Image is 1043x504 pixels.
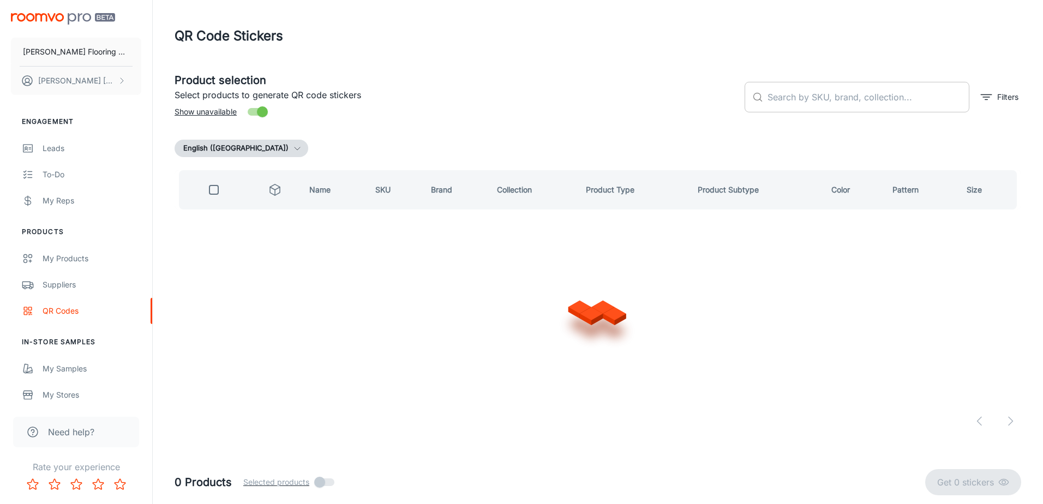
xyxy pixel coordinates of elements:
th: Product Subtype [689,170,823,209]
span: Show unavailable [175,106,237,118]
p: [PERSON_NAME] Flooring Stores - Bozeman [23,46,129,58]
div: To-do [43,169,141,181]
th: Collection [488,170,577,209]
th: Size [958,170,1021,209]
th: Product Type [577,170,690,209]
div: Suppliers [43,279,141,291]
button: English ([GEOGRAPHIC_DATA]) [175,140,308,157]
p: Filters [997,91,1018,103]
button: Rate 4 star [87,473,109,495]
button: [PERSON_NAME] [PERSON_NAME] [11,67,141,95]
div: My Stores [43,389,141,401]
th: Brand [422,170,488,209]
h5: Product selection [175,72,736,88]
th: Color [823,170,884,209]
span: Need help? [48,425,94,439]
div: My Reps [43,195,141,207]
button: filter [978,88,1021,106]
span: Selected products [243,476,309,488]
h5: 0 Products [175,474,232,490]
button: Rate 5 star [109,473,131,495]
img: Roomvo PRO Beta [11,13,115,25]
p: Select products to generate QR code stickers [175,88,736,101]
p: Rate your experience [9,460,143,473]
div: My Products [43,253,141,265]
th: SKU [367,170,422,209]
button: Rate 2 star [44,473,65,495]
h1: QR Code Stickers [175,26,283,46]
input: Search by SKU, brand, collection... [768,82,969,112]
button: [PERSON_NAME] Flooring Stores - Bozeman [11,38,141,66]
div: My Samples [43,363,141,375]
button: Rate 3 star [65,473,87,495]
th: Pattern [884,170,958,209]
th: Name [301,170,367,209]
div: Leads [43,142,141,154]
p: [PERSON_NAME] [PERSON_NAME] [38,75,115,87]
div: QR Codes [43,305,141,317]
button: Rate 1 star [22,473,44,495]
